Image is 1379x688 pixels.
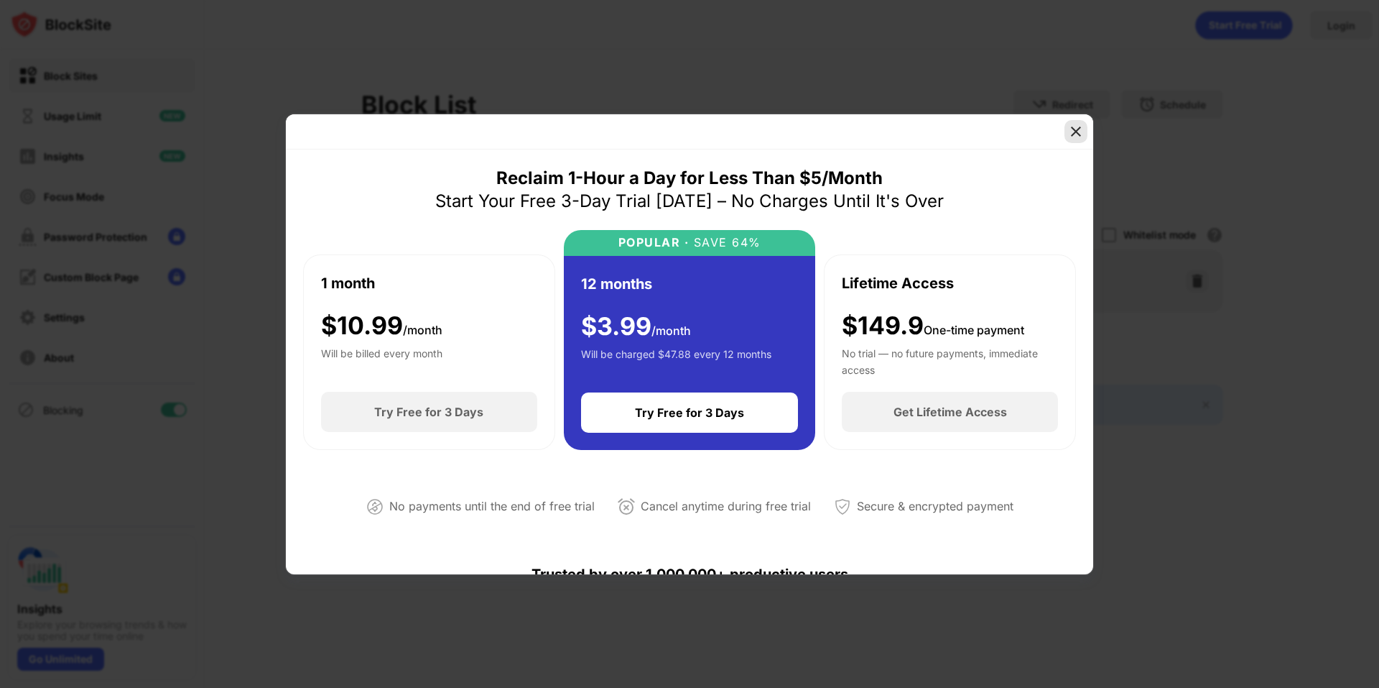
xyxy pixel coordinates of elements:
[834,498,851,515] img: secured-payment
[403,323,442,337] span: /month
[857,496,1013,517] div: Secure & encrypted payment
[374,405,483,419] div: Try Free for 3 Days
[842,346,1058,375] div: No trial — no future payments, immediate access
[651,324,691,338] span: /month
[435,190,944,213] div: Start Your Free 3-Day Trial [DATE] – No Charges Until It's Over
[842,311,1024,341] div: $149.9
[581,312,691,341] div: $ 3.99
[924,323,1024,337] span: One-time payment
[641,496,811,517] div: Cancel anytime during free trial
[366,498,384,515] img: not-paying
[618,236,689,249] div: POPULAR ·
[389,496,595,517] div: No payments until the end of free trial
[321,311,442,341] div: $ 10.99
[689,236,761,249] div: SAVE 64%
[842,272,954,294] div: Lifetime Access
[618,498,635,515] img: cancel-anytime
[303,540,1076,609] div: Trusted by over 1,000,000+ productive users
[321,272,375,294] div: 1 month
[893,405,1007,419] div: Get Lifetime Access
[581,273,652,295] div: 12 months
[581,347,771,375] div: Will be charged $47.88 every 12 months
[635,405,744,420] div: Try Free for 3 Days
[496,167,883,190] div: Reclaim 1-Hour a Day for Less Than $5/Month
[321,346,442,375] div: Will be billed every month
